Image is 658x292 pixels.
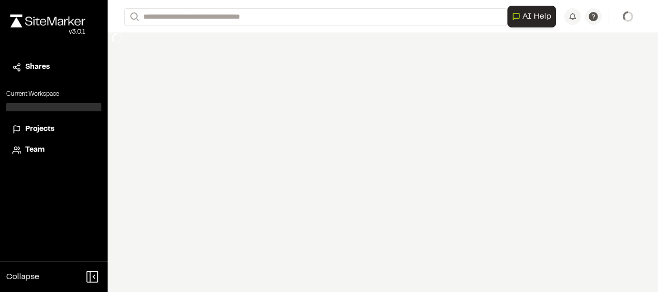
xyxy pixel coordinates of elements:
div: Open AI Assistant [507,6,560,27]
span: AI Help [522,10,551,23]
p: Current Workspace [6,90,101,99]
button: Open AI Assistant [507,6,556,27]
a: Team [12,144,95,156]
span: Collapse [6,271,39,283]
span: Team [25,144,44,156]
span: Shares [25,62,50,73]
a: Projects [12,124,95,135]
img: rebrand.png [10,14,85,27]
a: Shares [12,62,95,73]
span: Projects [25,124,54,135]
button: Search [124,8,143,25]
div: Oh geez...please don't... [10,27,85,37]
